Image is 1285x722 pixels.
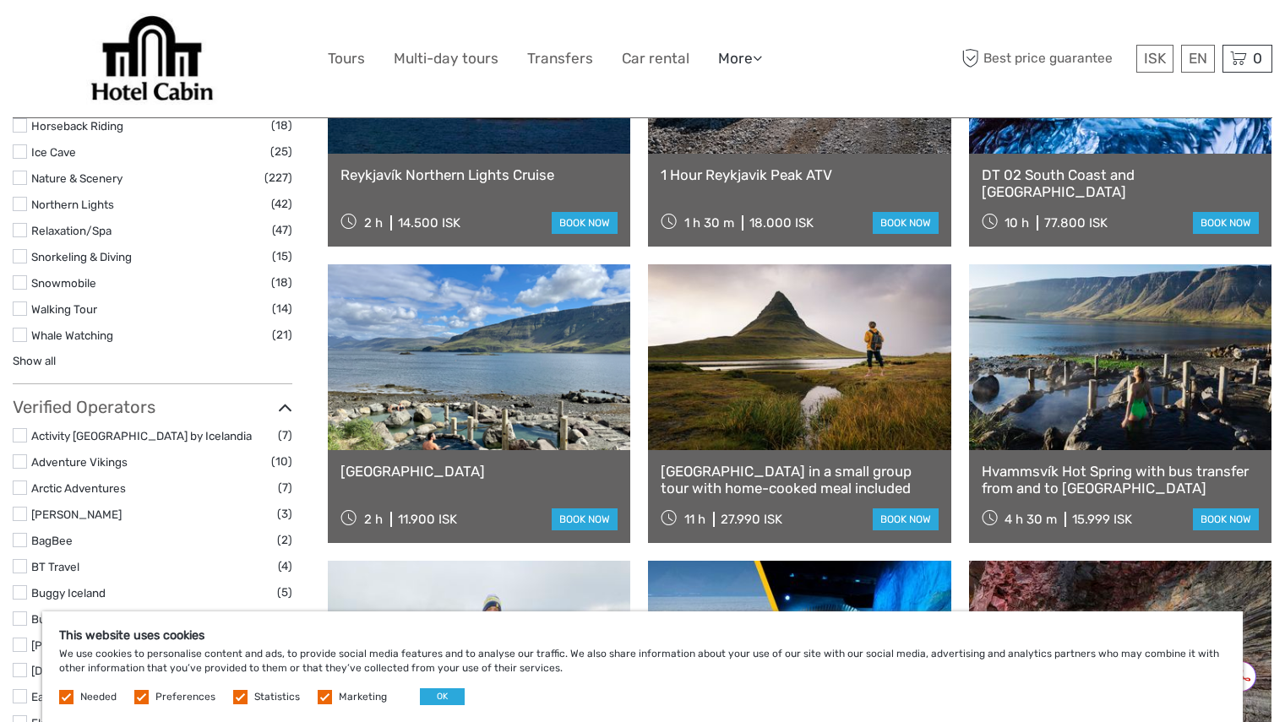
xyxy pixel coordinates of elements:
[31,224,112,237] a: Relaxation/Spa
[31,198,114,211] a: Northern Lights
[264,168,292,187] span: (227)
[31,455,128,469] a: Adventure Vikings
[278,426,292,445] span: (7)
[1005,215,1029,231] span: 10 h
[277,530,292,550] span: (2)
[364,512,383,527] span: 2 h
[31,534,73,547] a: BagBee
[272,247,292,266] span: (15)
[271,194,292,214] span: (42)
[31,328,113,342] a: Whale Watching
[155,690,215,704] label: Preferences
[272,220,292,240] span: (47)
[194,26,215,46] button: Open LiveChat chat widget
[31,508,122,521] a: [PERSON_NAME]
[684,215,734,231] span: 1 h 30 m
[1193,212,1259,234] a: book now
[622,46,689,71] a: Car rental
[80,690,117,704] label: Needed
[270,142,292,161] span: (25)
[552,508,618,530] a: book now
[1250,50,1265,67] span: 0
[31,145,76,159] a: Ice Cave
[749,215,814,231] div: 18.000 ISK
[340,463,618,480] a: [GEOGRAPHIC_DATA]
[31,481,126,495] a: Arctic Adventures
[328,46,365,71] a: Tours
[272,325,292,345] span: (21)
[86,13,220,105] img: Our services
[278,478,292,497] span: (7)
[13,354,56,367] a: Show all
[718,46,762,71] a: More
[982,166,1259,201] a: DT 02 South Coast and [GEOGRAPHIC_DATA]
[364,215,383,231] span: 2 h
[272,609,292,628] span: (21)
[31,171,123,185] a: Nature & Scenery
[13,397,292,417] h3: Verified Operators
[420,688,465,705] button: OK
[271,452,292,471] span: (10)
[684,512,705,527] span: 11 h
[271,273,292,292] span: (18)
[31,612,199,626] a: BusTravel [GEOGRAPHIC_DATA]
[398,215,460,231] div: 14.500 ISK
[272,299,292,318] span: (14)
[721,512,782,527] div: 27.990 ISK
[552,212,618,234] a: book now
[31,664,185,677] a: [DOMAIN_NAME] by Icelandia
[59,628,1226,643] h5: This website uses cookies
[661,463,938,497] a: [GEOGRAPHIC_DATA] in a small group tour with home-cooked meal included
[398,512,457,527] div: 11.900 ISK
[271,116,292,135] span: (18)
[873,508,939,530] a: book now
[31,250,132,263] a: Snorkeling & Diving
[957,45,1132,73] span: Best price guarantee
[340,166,618,183] a: Reykjavík Northern Lights Cruise
[1072,512,1132,527] div: 15.999 ISK
[31,276,96,290] a: Snowmobile
[873,212,939,234] a: book now
[1181,45,1215,73] div: EN
[31,119,123,133] a: Horseback Riding
[277,504,292,524] span: (3)
[278,556,292,576] span: (4)
[1044,215,1108,231] div: 77.800 ISK
[24,30,191,43] p: We're away right now. Please check back later!
[661,166,938,183] a: 1 Hour Reykjavik Peak ATV
[254,690,300,704] label: Statistics
[277,583,292,602] span: (5)
[1144,50,1166,67] span: ISK
[31,638,177,652] a: [PERSON_NAME] The Guide
[1193,508,1259,530] a: book now
[42,611,1243,722] div: We use cookies to personalise content and ads, to provide social media features and to analyse ou...
[527,46,593,71] a: Transfers
[31,586,106,600] a: Buggy Iceland
[339,690,387,704] label: Marketing
[1005,512,1057,527] span: 4 h 30 m
[31,302,97,316] a: Walking Tour
[982,463,1259,497] a: Hvammsvík Hot Spring with bus transfer from and to [GEOGRAPHIC_DATA]
[31,560,79,573] a: BT Travel
[394,46,498,71] a: Multi-day tours
[31,429,252,442] a: Activity [GEOGRAPHIC_DATA] by Icelandia
[31,690,80,703] a: EastWest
